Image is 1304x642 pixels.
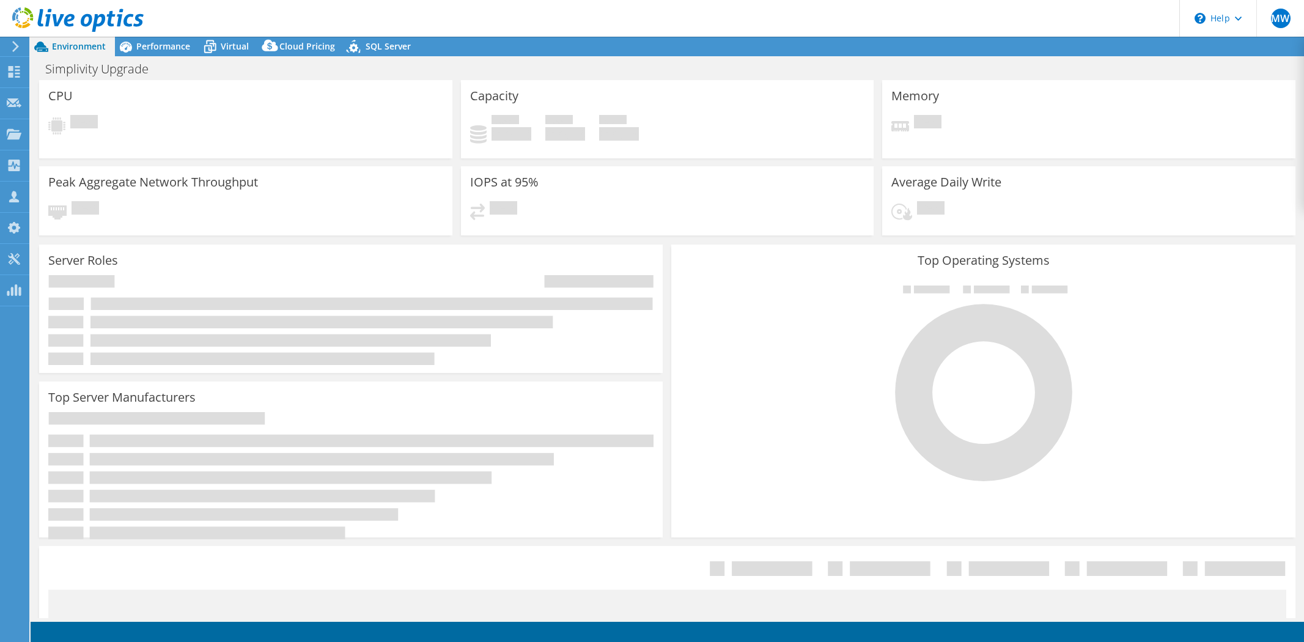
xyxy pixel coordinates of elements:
h3: Top Server Manufacturers [48,391,196,404]
h3: Capacity [470,89,518,103]
h3: Top Operating Systems [680,254,1286,267]
span: SQL Server [366,40,411,52]
span: MW [1271,9,1291,28]
h4: 0 GiB [545,127,585,141]
span: Environment [52,40,106,52]
span: Pending [914,115,941,131]
h3: Server Roles [48,254,118,267]
h4: 0 GiB [599,127,639,141]
span: Virtual [221,40,249,52]
span: Pending [490,201,517,218]
span: Cloud Pricing [279,40,335,52]
span: Performance [136,40,190,52]
h3: IOPS at 95% [470,175,539,189]
span: Used [492,115,519,127]
h3: Average Daily Write [891,175,1001,189]
span: Pending [917,201,945,218]
h3: Memory [891,89,939,103]
svg: \n [1195,13,1206,24]
h4: 0 GiB [492,127,531,141]
h3: CPU [48,89,73,103]
h1: Simplivity Upgrade [40,62,168,76]
h3: Peak Aggregate Network Throughput [48,175,258,189]
span: Pending [70,115,98,131]
span: Free [545,115,573,127]
span: Pending [72,201,99,218]
span: Total [599,115,627,127]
